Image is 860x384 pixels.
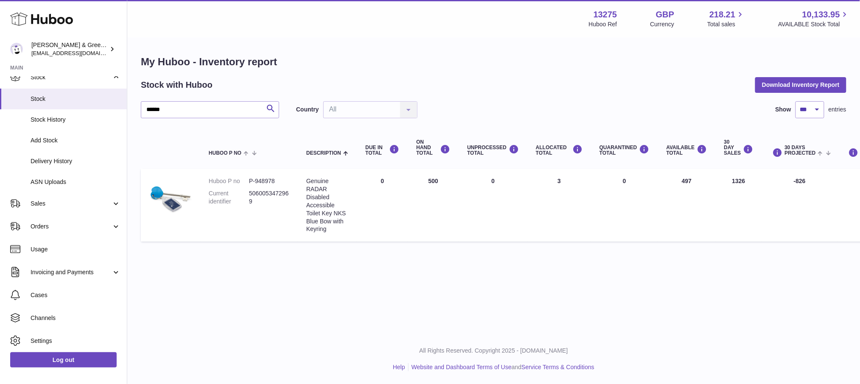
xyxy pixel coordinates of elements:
[709,9,735,20] span: 218.21
[416,139,450,156] div: ON HAND Total
[31,116,120,124] span: Stock History
[594,9,617,20] strong: 13275
[209,177,249,185] dt: Huboo P no
[10,43,23,56] img: internalAdmin-13275@internal.huboo.com
[31,178,120,186] span: ASN Uploads
[31,245,120,253] span: Usage
[667,145,707,156] div: AVAILABLE Total
[623,178,626,184] span: 0
[778,9,850,28] a: 10,133.95 AVAILABLE Stock Total
[802,9,840,20] span: 10,133.95
[134,347,853,355] p: All Rights Reserved. Copyright 2025 - [DOMAIN_NAME]
[724,139,754,156] div: 30 DAY SALES
[778,20,850,28] span: AVAILABLE Stock Total
[249,189,289,206] dd: 5060053472969
[467,145,519,156] div: UNPROCESSED Total
[31,268,112,276] span: Invoicing and Payments
[31,200,112,208] span: Sales
[599,145,650,156] div: QUARANTINED Total
[459,169,527,242] td: 0
[393,364,405,370] a: Help
[716,169,762,242] td: 1326
[149,177,192,220] img: product image
[589,20,617,28] div: Huboo Ref
[296,106,319,114] label: Country
[31,50,125,56] span: [EMAIL_ADDRESS][DOMAIN_NAME]
[31,337,120,345] span: Settings
[209,189,249,206] dt: Current identifier
[141,79,213,91] h2: Stock with Huboo
[249,177,289,185] dd: P-948978
[209,150,241,156] span: Huboo P no
[408,169,459,242] td: 500
[31,157,120,165] span: Delivery History
[650,20,675,28] div: Currency
[776,106,791,114] label: Show
[10,352,117,367] a: Log out
[31,136,120,145] span: Add Stock
[141,55,846,69] h1: My Huboo - Inventory report
[785,145,816,156] span: 30 DAYS PROJECTED
[658,169,716,242] td: 497
[306,177,348,233] div: Genuine RADAR Disabled Accessible Toilet Key NKS Blue Bow with Keyring
[521,364,594,370] a: Service Terms & Conditions
[31,314,120,322] span: Channels
[656,9,674,20] strong: GBP
[31,291,120,299] span: Cases
[31,95,120,103] span: Stock
[762,169,838,242] td: -826
[755,77,846,92] button: Download Inventory Report
[707,20,745,28] span: Total sales
[306,150,341,156] span: Description
[365,145,399,156] div: DUE IN TOTAL
[829,106,846,114] span: entries
[31,223,112,231] span: Orders
[412,364,512,370] a: Website and Dashboard Terms of Use
[409,363,594,371] li: and
[31,41,108,57] div: [PERSON_NAME] & Green Ltd
[707,9,745,28] a: 218.21 Total sales
[536,145,583,156] div: ALLOCATED Total
[357,169,408,242] td: 0
[527,169,591,242] td: 3
[31,73,112,81] span: Stock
